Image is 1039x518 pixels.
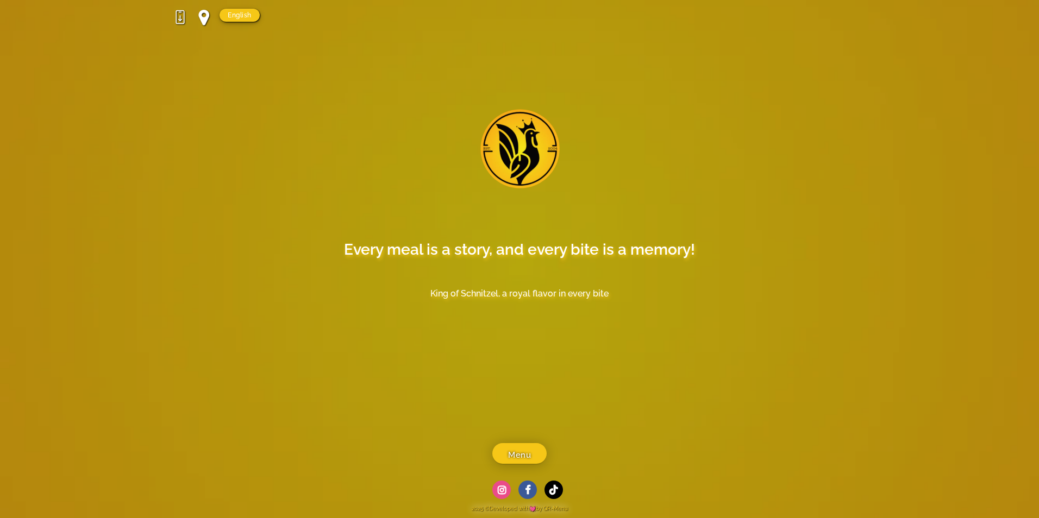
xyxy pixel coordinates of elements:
[472,506,489,511] span: 2025 ©
[172,9,188,25] div: Install The App
[220,9,260,22] a: English
[489,506,536,511] span: Developed with
[508,448,531,462] span: Menu
[172,501,867,515] a: 2025 ©Developed withby QR-Menu
[492,443,547,464] a: Menu
[536,506,568,511] span: by QR-Menu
